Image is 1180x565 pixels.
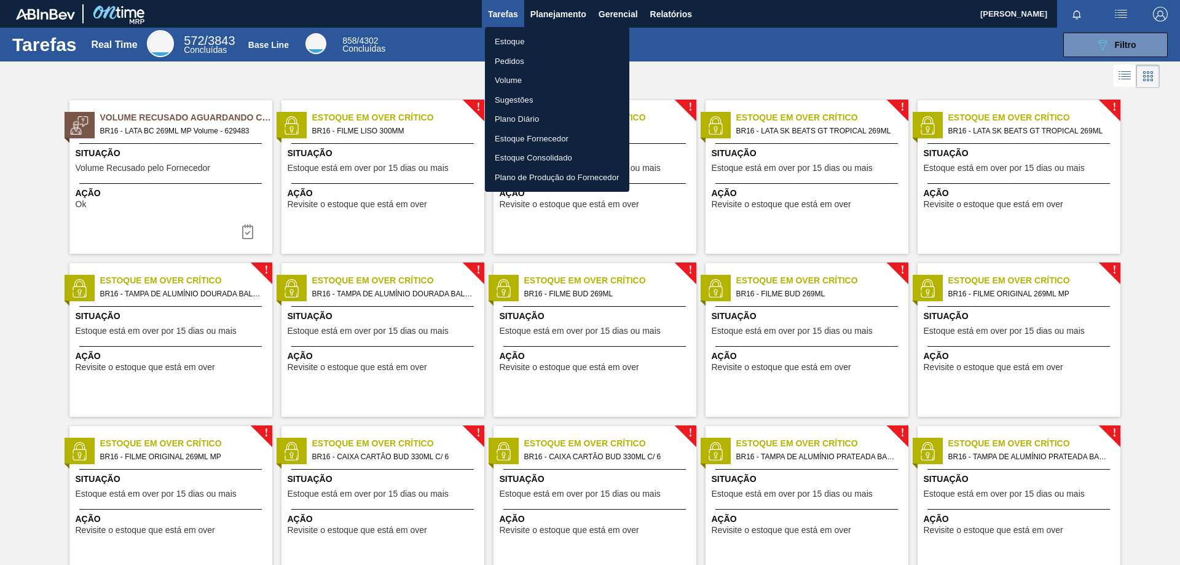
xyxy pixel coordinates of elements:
a: Volume [485,71,629,90]
a: Estoque Consolidado [485,148,629,168]
a: Pedidos [485,52,629,71]
a: Sugestões [485,90,629,110]
a: Estoque [485,32,629,52]
a: Plano de Produção do Fornecedor [485,168,629,188]
a: Plano Diário [485,109,629,129]
a: Estoque Fornecedor [485,129,629,149]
